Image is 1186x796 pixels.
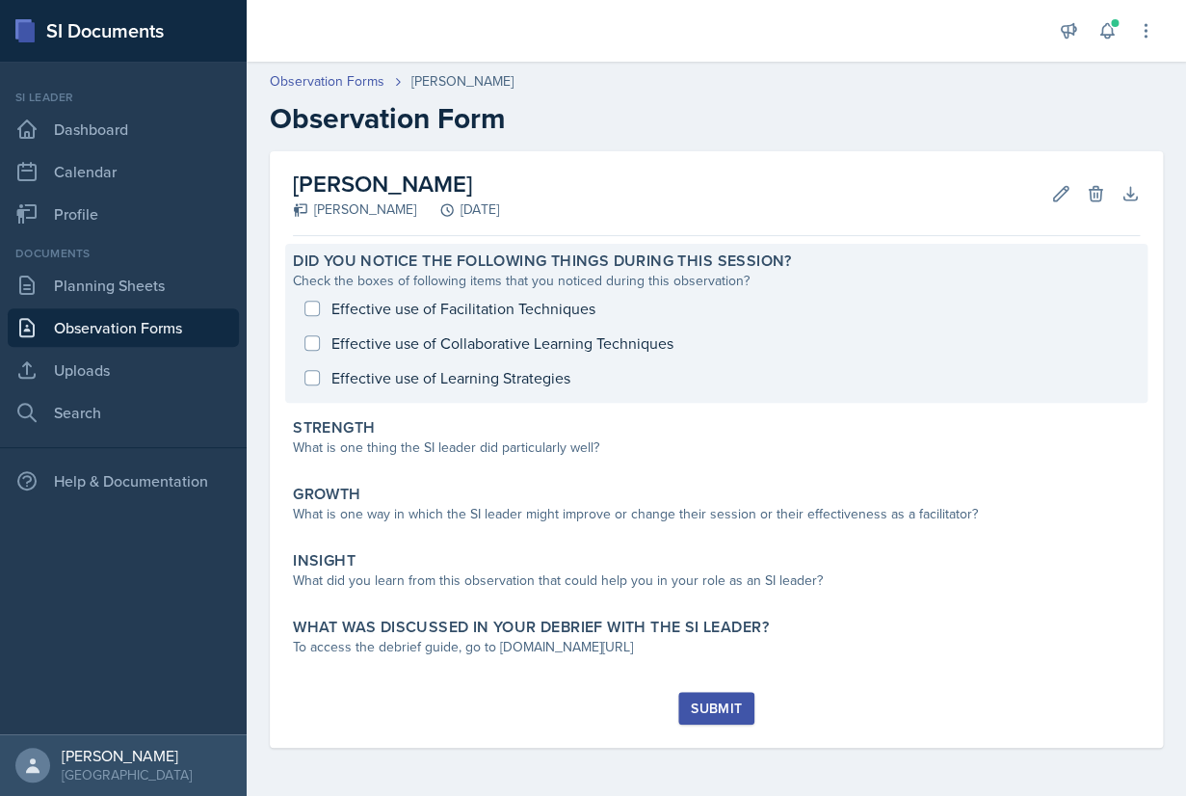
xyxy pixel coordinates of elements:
div: [PERSON_NAME] [62,746,192,765]
a: Planning Sheets [8,266,239,305]
div: Documents [8,245,239,262]
div: What is one thing the SI leader did particularly well? [293,438,1140,458]
h2: Observation Form [270,101,1163,136]
button: Submit [678,692,754,725]
div: Si leader [8,89,239,106]
a: Uploads [8,351,239,389]
div: What is one way in which the SI leader might improve or change their session or their effectivene... [293,504,1140,524]
h2: [PERSON_NAME] [293,167,499,201]
div: [DATE] [416,199,499,220]
a: Search [8,393,239,432]
div: To access the debrief guide, go to [DOMAIN_NAME][URL] [293,637,1140,657]
a: Calendar [8,152,239,191]
a: Observation Forms [8,308,239,347]
a: Observation Forms [270,71,384,92]
label: What was discussed in your debrief with the SI Leader? [293,618,769,637]
div: Submit [691,701,742,716]
div: Help & Documentation [8,462,239,500]
div: Check the boxes of following items that you noticed during this observation? [293,271,1140,291]
div: [PERSON_NAME] [293,199,416,220]
div: [PERSON_NAME] [411,71,514,92]
div: [GEOGRAPHIC_DATA] [62,765,192,784]
label: Growth [293,485,360,504]
a: Dashboard [8,110,239,148]
label: Strength [293,418,375,438]
label: Insight [293,551,356,570]
label: Did you notice the following things during this session? [293,252,791,271]
div: What did you learn from this observation that could help you in your role as an SI leader? [293,570,1140,591]
a: Profile [8,195,239,233]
